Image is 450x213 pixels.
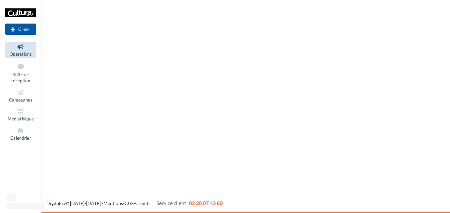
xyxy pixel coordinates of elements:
[9,97,32,103] span: Campagnes
[10,51,32,57] span: Opérations
[10,135,31,141] span: Calendrier
[46,200,223,206] span: © [DATE]-[DATE] - - -
[5,88,36,104] a: Campagnes
[5,106,36,123] a: Médiathèque
[135,200,150,206] a: Crédits
[5,126,36,142] a: Calendrier
[103,200,123,206] a: Mentions
[5,42,36,58] a: Opérations
[8,116,34,121] span: Médiathèque
[11,72,30,84] span: Boîte de réception
[189,200,223,206] span: 02 30 07 43 80
[5,61,36,85] a: Boîte de réception
[46,200,65,206] a: Digitaleo
[125,200,134,206] a: CGS
[156,200,186,206] span: Service client
[5,24,36,35] button: Créer
[5,24,36,35] div: Nouvelle campagne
